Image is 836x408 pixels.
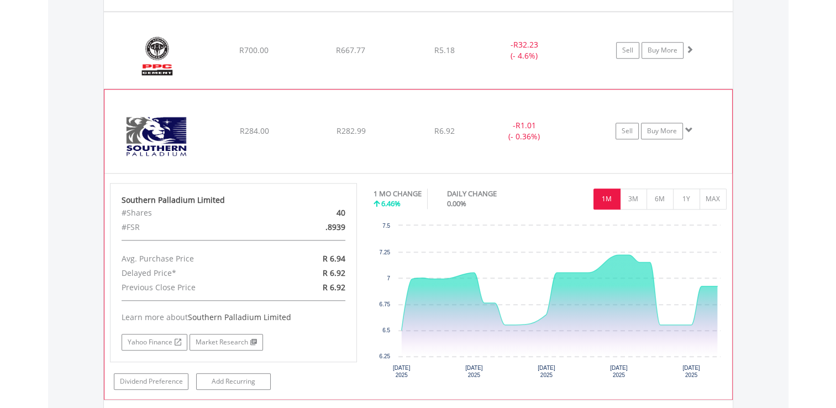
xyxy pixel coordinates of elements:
div: .8939 [274,220,354,234]
div: Avg. Purchase Price [113,252,274,266]
span: R 6.94 [323,253,345,264]
div: 40 [274,206,354,220]
span: R 6.92 [323,268,345,278]
text: 6.75 [380,301,391,307]
div: 1 MO CHANGE [374,189,422,199]
text: [DATE] 2025 [610,365,628,378]
div: #FSR [113,220,274,234]
div: Learn more about [122,312,346,323]
button: MAX [700,189,727,210]
span: R282.99 [336,125,365,136]
span: R284.00 [239,125,269,136]
img: EQU.ZA.SDL.png [110,103,205,170]
a: Buy More [641,123,683,139]
text: [DATE] 2025 [682,365,700,378]
a: Yahoo Finance [122,334,187,351]
div: Chart. Highcharts interactive chart. [374,220,727,386]
span: R700.00 [239,45,269,55]
button: 1M [593,189,621,210]
button: 6M [646,189,674,210]
div: #Shares [113,206,274,220]
span: R 6.92 [323,282,345,292]
a: Dividend Preference [114,373,188,390]
a: Market Research [190,334,263,351]
a: Sell [616,123,639,139]
div: DAILY CHANGE [447,189,535,199]
text: 7.5 [382,223,390,229]
span: 0.00% [447,198,466,208]
text: [DATE] 2025 [538,365,555,378]
button: 1Y [673,189,700,210]
span: R6.92 [434,125,455,136]
a: Add Recurring [196,373,271,390]
span: 6.46% [381,198,401,208]
span: Southern Palladium Limited [188,312,291,322]
a: Sell [616,42,639,59]
text: 6.5 [382,327,390,333]
svg: Interactive chart [374,220,726,386]
text: 7 [387,275,390,281]
span: R1.01 [515,120,535,130]
text: [DATE] 2025 [465,365,483,378]
img: EQU.ZA.PPC.png [109,26,204,86]
div: Previous Close Price [113,280,274,295]
div: - (- 4.6%) [483,39,566,61]
text: 7.25 [380,249,391,255]
text: [DATE] 2025 [393,365,411,378]
span: R667.77 [336,45,365,55]
div: Delayed Price* [113,266,274,280]
div: - (- 0.36%) [482,120,565,142]
span: R32.23 [513,39,538,50]
text: 6.25 [380,353,391,359]
div: Southern Palladium Limited [122,195,346,206]
button: 3M [620,189,647,210]
a: Buy More [642,42,683,59]
span: R5.18 [434,45,455,55]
